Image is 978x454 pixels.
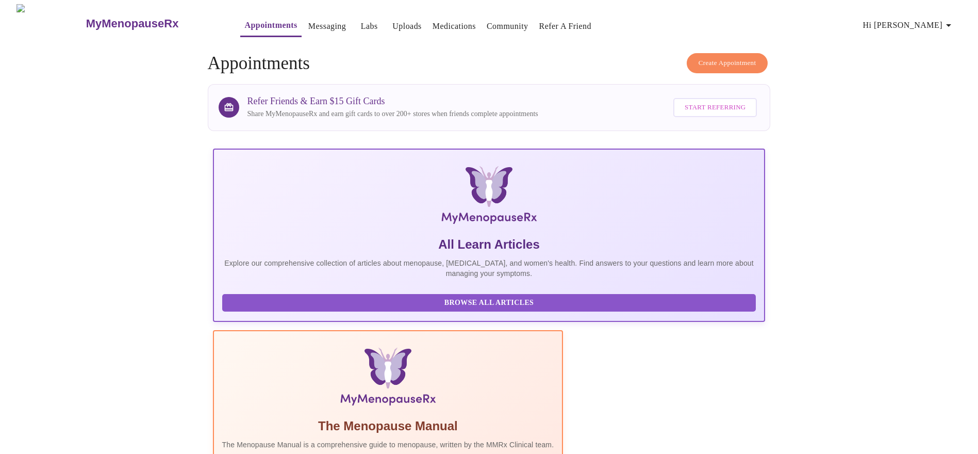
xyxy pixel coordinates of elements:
p: Explore our comprehensive collection of articles about menopause, [MEDICAL_DATA], and women's hea... [222,258,756,279]
a: Uploads [392,19,422,34]
button: Refer a Friend [535,16,596,37]
a: Community [487,19,528,34]
a: MyMenopauseRx [85,6,220,42]
h4: Appointments [208,53,771,74]
a: Appointments [244,18,297,33]
p: Share MyMenopauseRx and earn gift cards to over 200+ stores when friends complete appointments [247,109,538,119]
h5: The Menopause Manual [222,418,554,434]
button: Community [483,16,533,37]
button: Uploads [388,16,426,37]
span: Start Referring [685,102,745,113]
a: Start Referring [671,93,759,122]
span: Hi [PERSON_NAME] [863,18,955,33]
img: Menopause Manual [275,348,501,410]
h5: All Learn Articles [222,236,756,253]
button: Messaging [304,16,350,37]
button: Hi [PERSON_NAME] [859,15,959,36]
button: Labs [353,16,386,37]
button: Appointments [240,15,301,37]
button: Start Referring [673,98,757,117]
a: Medications [433,19,476,34]
h3: Refer Friends & Earn $15 Gift Cards [247,96,538,107]
button: Create Appointment [687,53,768,73]
img: MyMenopauseRx Logo [16,4,85,43]
span: Browse All Articles [233,297,746,310]
button: Browse All Articles [222,294,756,312]
h3: MyMenopauseRx [86,17,179,30]
span: Create Appointment [699,57,756,69]
button: Medications [428,16,480,37]
a: Labs [361,19,378,34]
p: The Menopause Manual is a comprehensive guide to menopause, written by the MMRx Clinical team. [222,440,554,450]
a: Refer a Friend [539,19,592,34]
img: MyMenopauseRx Logo [305,166,673,228]
a: Messaging [308,19,346,34]
a: Browse All Articles [222,298,759,306]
